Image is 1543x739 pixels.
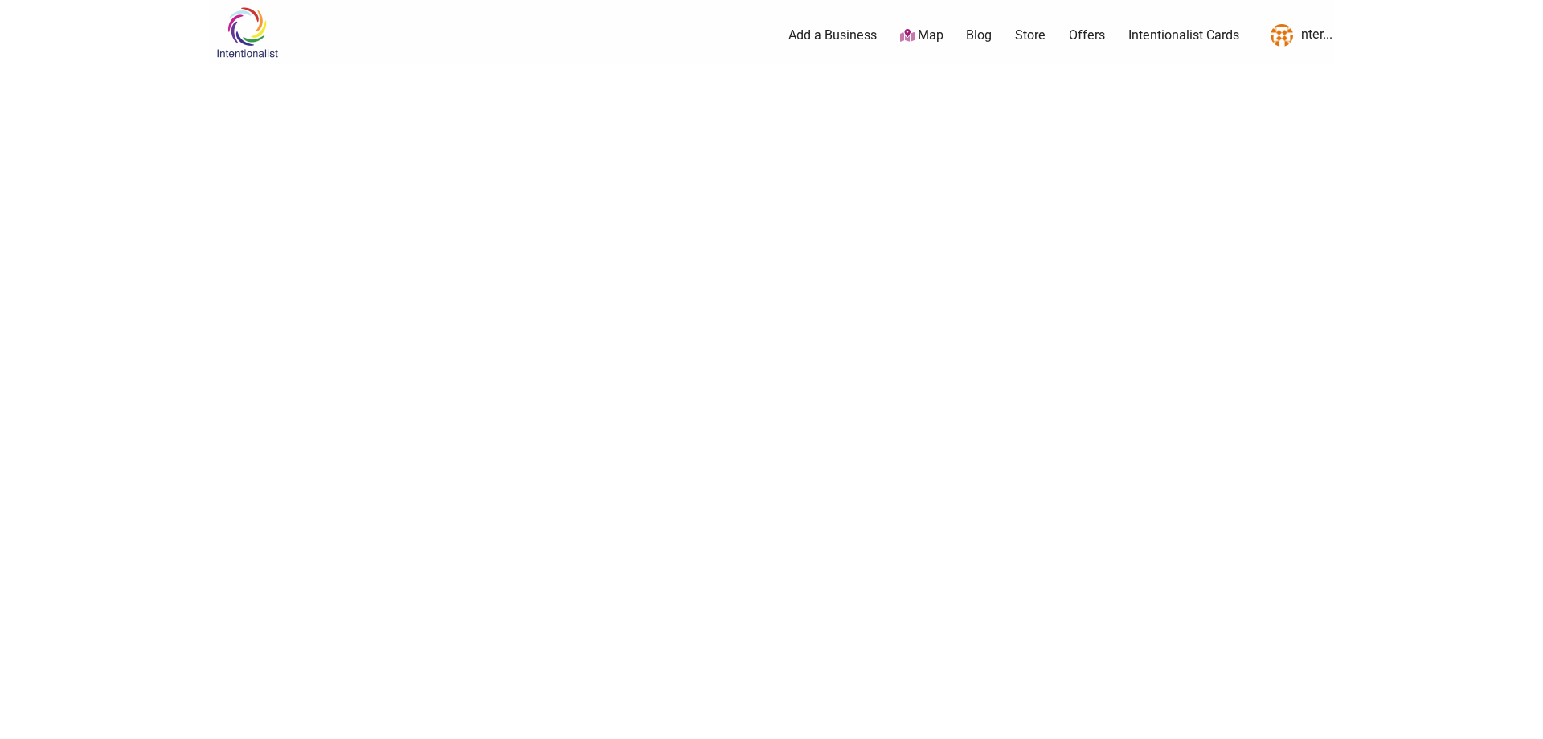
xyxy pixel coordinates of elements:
[209,6,285,59] img: Intentionalist
[1263,21,1332,50] a: nter...
[1128,27,1239,44] a: Intentionalist Cards
[966,27,992,44] a: Blog
[1069,27,1105,44] a: Offers
[900,27,943,45] a: Map
[788,27,877,44] a: Add a Business
[1015,27,1046,44] a: Store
